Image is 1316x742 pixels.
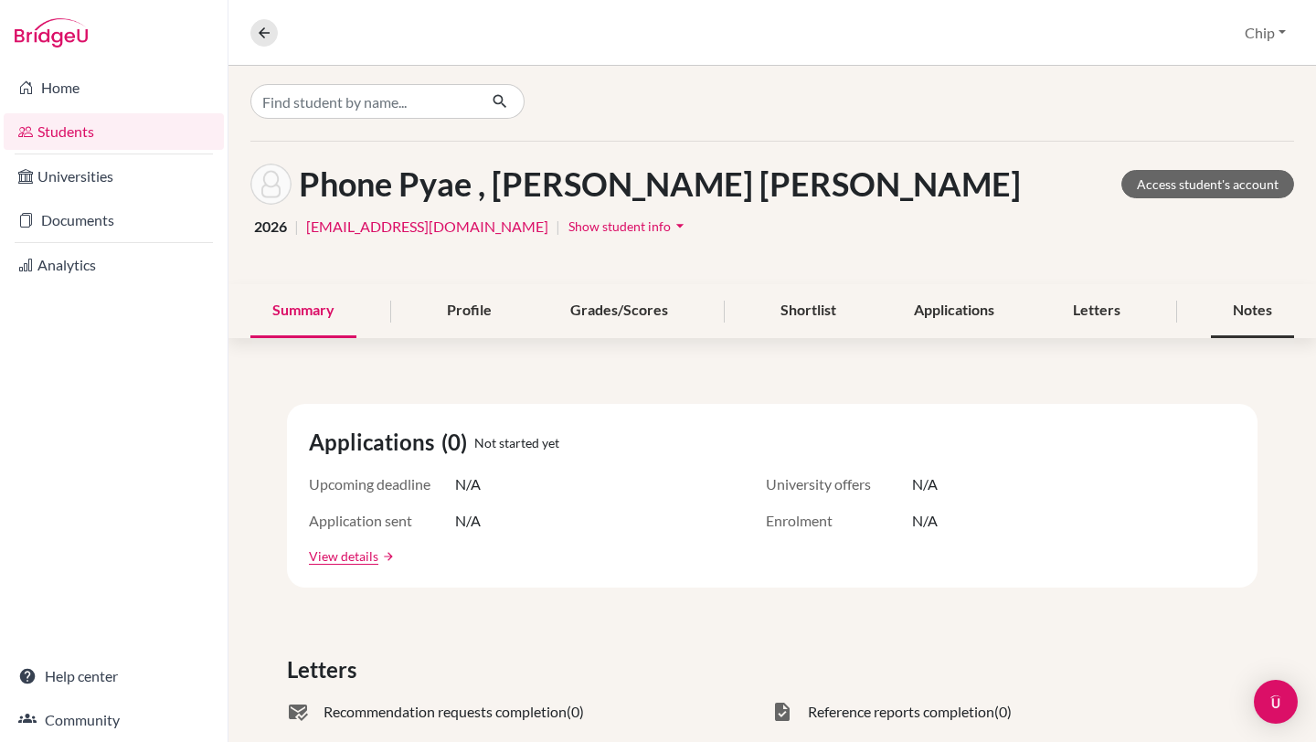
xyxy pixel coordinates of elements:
[912,510,938,532] span: N/A
[912,473,938,495] span: N/A
[425,284,514,338] div: Profile
[15,18,88,48] img: Bridge-U
[250,164,292,205] img: Kaung Khant Kaung Kaung Phone Pyae 's avatar
[766,510,912,532] span: Enrolment
[324,701,567,723] span: Recommendation requests completion
[250,284,356,338] div: Summary
[1236,16,1294,50] button: Chip
[287,653,364,686] span: Letters
[556,216,560,238] span: |
[287,701,309,723] span: mark_email_read
[474,433,559,452] span: Not started yet
[771,701,793,723] span: task
[309,473,455,495] span: Upcoming deadline
[759,284,858,338] div: Shortlist
[441,426,474,459] span: (0)
[294,216,299,238] span: |
[455,473,481,495] span: N/A
[4,702,224,738] a: Community
[378,550,395,563] a: arrow_forward
[548,284,690,338] div: Grades/Scores
[892,284,1016,338] div: Applications
[4,247,224,283] a: Analytics
[1121,170,1294,198] a: Access student's account
[309,510,455,532] span: Application sent
[766,473,912,495] span: University offers
[254,216,287,238] span: 2026
[309,426,441,459] span: Applications
[4,202,224,238] a: Documents
[1254,680,1298,724] div: Open Intercom Messenger
[808,701,994,723] span: Reference reports completion
[568,218,671,234] span: Show student info
[1211,284,1294,338] div: Notes
[4,113,224,150] a: Students
[250,84,477,119] input: Find student by name...
[568,212,690,240] button: Show student infoarrow_drop_down
[994,701,1012,723] span: (0)
[306,216,548,238] a: [EMAIL_ADDRESS][DOMAIN_NAME]
[671,217,689,235] i: arrow_drop_down
[309,546,378,566] a: View details
[1051,284,1142,338] div: Letters
[4,69,224,106] a: Home
[4,158,224,195] a: Universities
[455,510,481,532] span: N/A
[4,658,224,694] a: Help center
[567,701,584,723] span: (0)
[299,164,1021,204] h1: Phone Pyae , [PERSON_NAME] [PERSON_NAME]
